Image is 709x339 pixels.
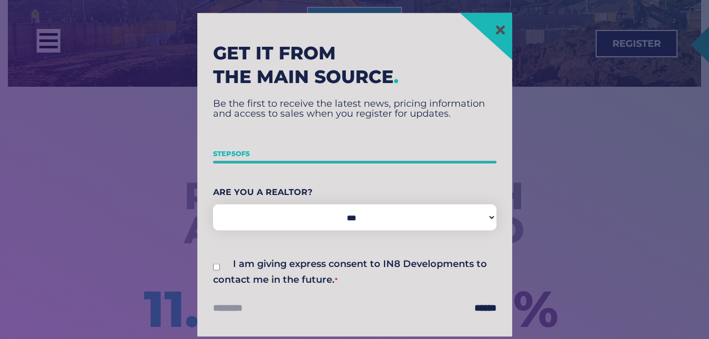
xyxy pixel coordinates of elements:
[213,99,496,119] p: Be the first to receive the latest news, pricing information and access to sales when you registe...
[213,184,496,200] label: Are You A Realtor?
[213,42,496,88] h2: Get it from the main source
[246,149,250,157] span: 5
[231,149,236,157] span: 5
[394,65,399,87] span: .
[213,258,487,285] label: I am giving express consent to IN8 Developments to contact me in the future.
[213,146,496,161] p: Step of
